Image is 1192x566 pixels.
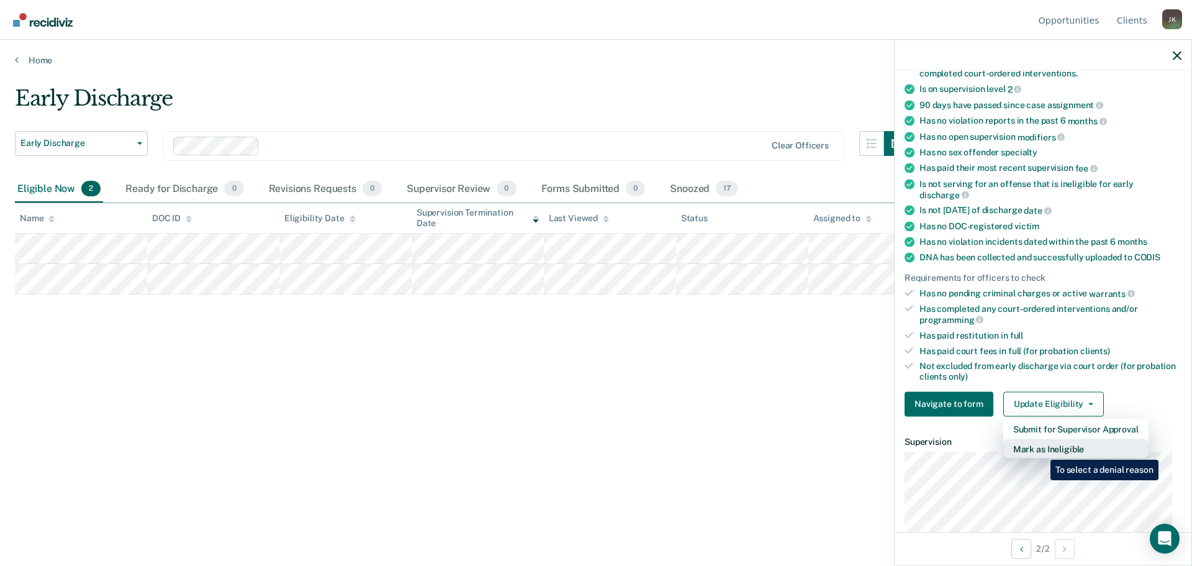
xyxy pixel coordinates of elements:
img: Recidiviz [13,13,73,27]
dt: Supervision [905,436,1181,447]
div: Has no sex offender [919,147,1181,158]
span: 0 [626,181,645,197]
button: Next Opportunity [1055,539,1075,559]
div: Ready for Discharge [123,176,246,203]
div: Has no open supervision [919,131,1181,142]
span: clients) [1080,345,1110,355]
button: Previous Opportunity [1011,539,1031,559]
div: Name [20,213,55,224]
button: Navigate to form [905,391,993,416]
div: Has completed any court-ordered interventions and/or [919,304,1181,325]
div: Forms Submitted [539,176,648,203]
div: 90 days have passed since case [919,99,1181,111]
div: Assigned to [813,213,872,224]
span: date [1024,206,1051,216]
div: Early Discharge [15,86,909,121]
div: Dropdown Menu [1003,419,1149,459]
span: specialty [1001,147,1037,157]
span: months [1068,116,1107,126]
span: warrants [1089,288,1135,298]
div: Supervisor Review [404,176,519,203]
div: Revisions Requests [266,176,384,203]
button: Update Eligibility [1003,391,1104,416]
div: Has no violation reports in the past 6 [919,116,1181,127]
div: DOC ID [152,213,192,224]
div: Is not serving for an offense that is ineligible for early [919,178,1181,199]
span: full [1010,330,1023,340]
span: victim [1014,221,1039,231]
span: Early Discharge [20,138,132,148]
span: discharge [919,189,969,199]
div: Is not [DATE] of discharge [919,205,1181,216]
div: Not excluded from early discharge via court order (for probation clients [919,361,1181,382]
span: 0 [363,181,382,197]
div: Last Viewed [549,213,609,224]
div: Clear officers [772,140,829,151]
span: assignment [1047,100,1103,110]
span: 0 [224,181,243,197]
div: Has no pending criminal charges or active [919,288,1181,299]
div: 2 / 2 [895,532,1191,565]
div: Eligible Now [15,176,103,203]
span: months [1117,236,1147,246]
span: modifiers [1018,132,1065,142]
div: DNA has been collected and successfully uploaded to [919,252,1181,262]
a: Navigate to form link [905,391,998,416]
div: Has no violation incidents dated within the past 6 [919,236,1181,247]
span: programming [919,314,983,324]
span: CODIS [1134,252,1160,262]
button: Profile dropdown button [1162,9,1182,29]
span: only) [949,372,968,381]
div: Supervision Termination Date [417,208,539,229]
div: Open Intercom Messenger [1150,524,1180,554]
div: Has paid court fees in full (for probation [919,345,1181,356]
div: Snoozed [667,176,741,203]
div: Has no DOC-registered [919,221,1181,231]
div: Status [681,213,708,224]
button: Submit for Supervisor Approval [1003,419,1149,439]
a: Home [15,55,1177,66]
span: fee [1075,163,1098,173]
span: 0 [497,181,516,197]
div: Has paid their most recent supervision [919,163,1181,174]
span: 17 [716,181,738,197]
span: 2 [81,181,101,197]
div: Requirements for officers to check [905,272,1181,283]
div: J K [1162,9,1182,29]
span: 2 [1008,84,1022,94]
div: Is on supervision level [919,83,1181,94]
div: Eligibility Date [284,213,356,224]
button: Mark as Ineligible [1003,439,1149,459]
div: Has paid restitution in [919,330,1181,340]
